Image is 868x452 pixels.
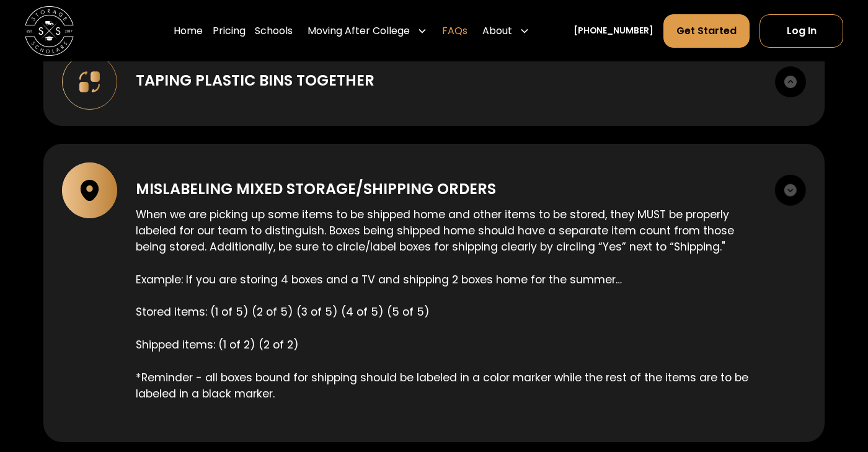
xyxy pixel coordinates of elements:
a: [PHONE_NUMBER] [573,24,653,37]
div: Moving After College [303,14,432,48]
a: home [25,6,74,56]
img: Storage Scholars main logo [25,6,74,56]
a: FAQs [442,14,467,48]
a: Home [174,14,203,48]
a: Get Started [663,14,750,48]
div: Mislabeling mixed storage/shipping orders [136,178,496,200]
div: Moving After College [308,24,410,38]
a: Pricing [213,14,246,48]
div: Taping plastic bins together [136,69,374,92]
a: Schools [255,14,293,48]
p: When we are picking up some items to be shipped home and other items to be stored, they MUST be p... [136,206,756,402]
div: About [482,24,512,38]
div: About [477,14,534,48]
a: Log In [759,14,843,48]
